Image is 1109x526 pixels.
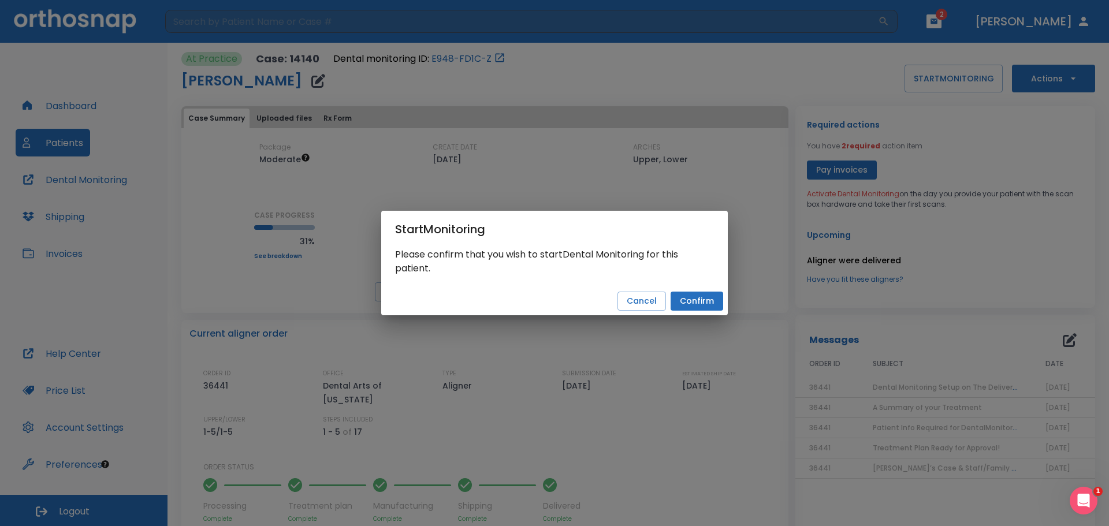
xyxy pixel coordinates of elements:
[1093,487,1103,496] span: 1
[381,211,728,248] h2: Start Monitoring
[1070,487,1097,514] iframe: Intercom live chat
[395,248,714,275] p: Please confirm that you wish to start Dental Monitoring for this patient.
[671,292,723,311] button: Confirm
[617,292,666,311] button: Cancel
